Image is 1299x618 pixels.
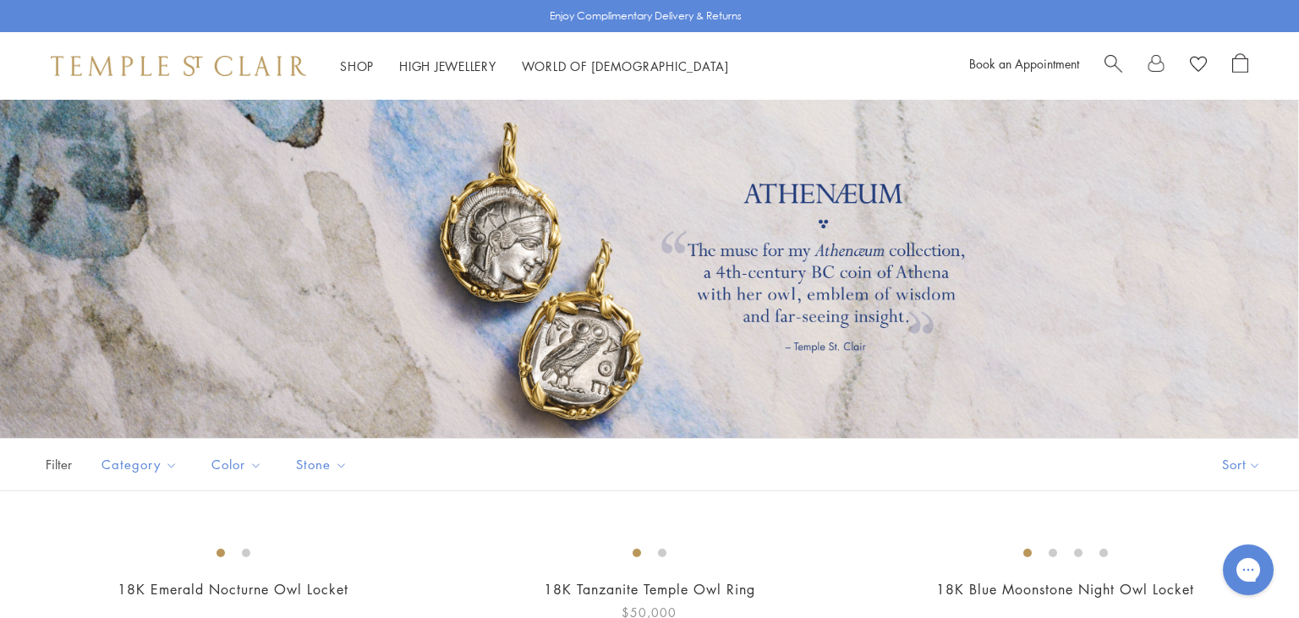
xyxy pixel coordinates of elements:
span: Stone [288,454,360,475]
nav: Main navigation [340,56,729,77]
button: Stone [283,446,360,484]
button: Color [199,446,275,484]
button: Category [89,446,190,484]
p: Enjoy Complimentary Delivery & Returns [550,8,742,25]
button: Show sort by [1184,439,1299,490]
a: 18K Blue Moonstone Night Owl Locket [936,580,1194,599]
a: Book an Appointment [969,55,1079,72]
a: World of [DEMOGRAPHIC_DATA]World of [DEMOGRAPHIC_DATA] [522,57,729,74]
a: View Wishlist [1190,53,1207,79]
span: Category [93,454,190,475]
a: Search [1104,53,1122,79]
iframe: Gorgias live chat messenger [1214,539,1282,601]
a: Open Shopping Bag [1232,53,1248,79]
span: Color [203,454,275,475]
a: High JewelleryHigh Jewellery [399,57,496,74]
a: 18K Tanzanite Temple Owl Ring [544,580,755,599]
img: Temple St. Clair [51,56,306,76]
a: ShopShop [340,57,374,74]
a: 18K Emerald Nocturne Owl Locket [118,580,348,599]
